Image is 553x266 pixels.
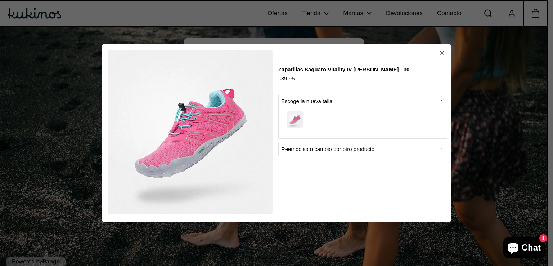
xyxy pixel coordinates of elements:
p: €39.95 [278,74,410,83]
img: Zapatillas Saguaro Vitality IV Rosas - Kukinos [287,111,303,128]
inbox-online-store-chat: Chat de la tienda online Shopify [501,237,547,260]
p: Escoge la nueva talla [281,97,333,106]
p: Reembolso o cambio por otro producto [281,145,374,154]
button: Escoge la nueva tallaZapatillas Saguaro Vitality IV Rosas - Kukinos [278,94,447,138]
p: Zapatillas Saguaro Vitality IV [PERSON_NAME] - 30 [278,65,410,74]
button: Reembolso o cambio por otro producto [278,142,447,156]
img: zapatillas-vitality-iv-saguaro-kukinos-1_8f8b18c5-d032-47be-94e1-fb2a9f45e91e.webp [108,49,273,214]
